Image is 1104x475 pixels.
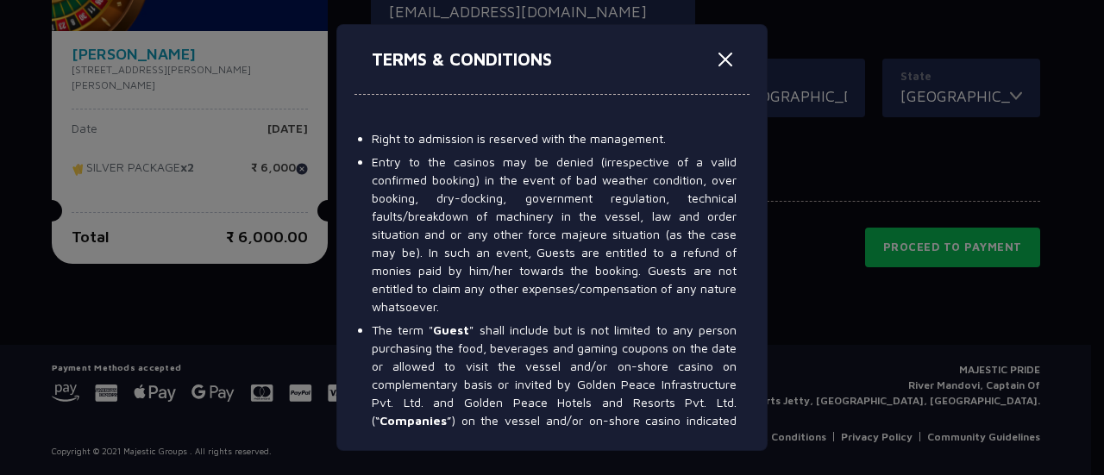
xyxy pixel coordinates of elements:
[372,49,552,69] b: TERMS & CONDITIONS
[433,322,469,337] b: Guest
[379,413,447,428] b: Companies
[372,153,737,316] li: Entry to the casinos may be denied (irrespective of a valid confirmed booking) in the event of ba...
[712,46,739,73] button: Close
[372,321,737,466] li: The term " " shall include but is not limited to any person purchasing the food, beverages and ga...
[372,129,737,147] li: Right to admission is reserved with the management.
